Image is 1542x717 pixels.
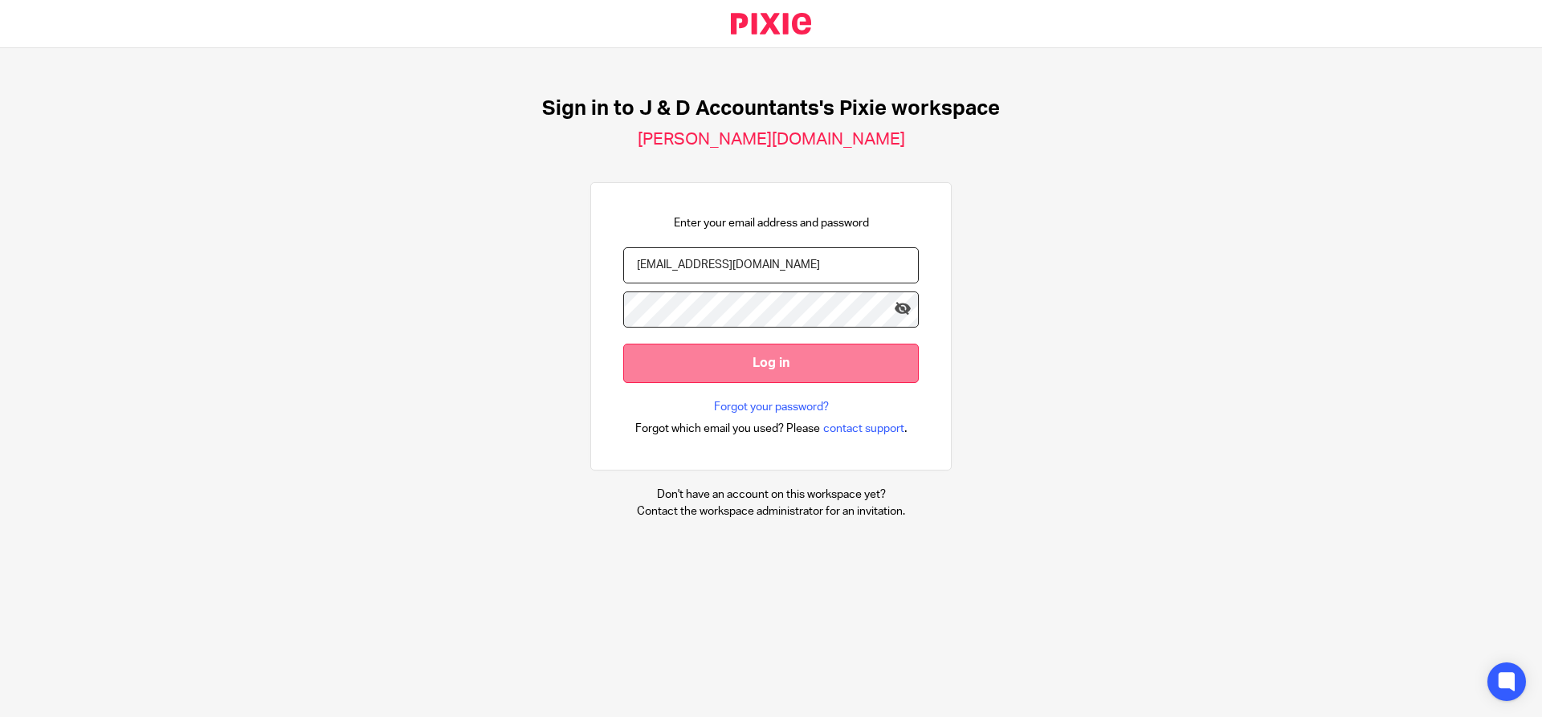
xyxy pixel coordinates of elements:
span: Forgot which email you used? Please [635,421,820,437]
div: . [635,419,908,438]
p: Contact the workspace administrator for an invitation. [637,503,905,519]
p: Enter your email address and password [674,215,869,231]
span: contact support [823,421,904,437]
h1: Sign in to J & D Accountants's Pixie workspace [542,96,1000,121]
p: Don't have an account on this workspace yet? [637,487,905,503]
a: Forgot your password? [714,399,829,415]
input: name@example.com [623,247,919,283]
input: Log in [623,344,919,383]
h2: [PERSON_NAME][DOMAIN_NAME] [638,129,905,150]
